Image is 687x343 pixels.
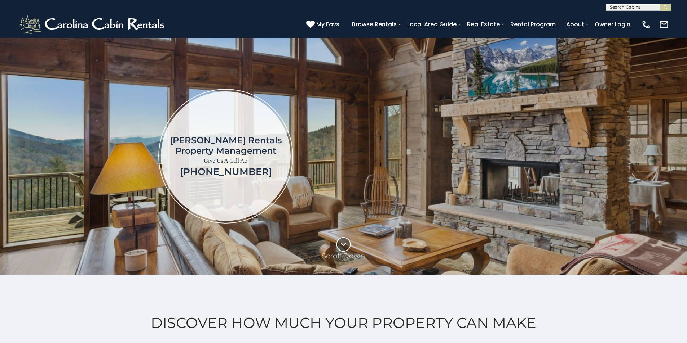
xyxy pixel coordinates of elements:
a: Owner Login [591,18,634,31]
a: About [563,18,588,31]
iframe: New Contact Form [409,59,645,253]
img: phone-regular-white.png [641,19,651,30]
h2: Discover How Much Your Property Can Make [18,315,669,331]
h1: [PERSON_NAME] Rentals Property Management [170,135,282,156]
p: Scroll Down [322,252,365,260]
a: [PHONE_NUMBER] [180,166,272,177]
a: My Favs [306,20,341,29]
a: Rental Program [507,18,559,31]
p: Give Us A Call At: [170,156,282,166]
img: White-1-2.png [18,14,168,35]
img: mail-regular-white.png [659,19,669,30]
a: Browse Rentals [348,18,400,31]
a: Local Area Guide [404,18,460,31]
a: Real Estate [463,18,503,31]
span: My Favs [316,20,339,29]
